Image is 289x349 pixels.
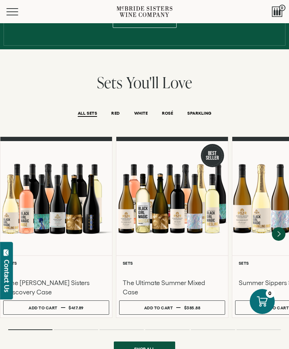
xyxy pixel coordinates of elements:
[279,5,285,11] span: 0
[144,303,173,313] div: Add to cart
[134,111,148,117] button: WHITE
[116,137,228,318] a: Best Seller The Ultimate Summer Mixed Case Sets The Ultimate Summer Mixed Case Add to cart $385.88
[187,111,211,117] button: SPARKLING
[3,260,10,292] div: Contact Us
[97,72,123,93] span: Sets
[162,72,192,93] span: Love
[272,227,285,241] button: Next
[123,261,222,265] h6: Sets
[126,72,159,93] span: You'll
[6,8,32,15] button: Mobile Menu Trigger
[119,300,225,315] button: Add to cart $385.88
[29,303,57,313] div: Add to cart
[3,300,109,315] button: Add to cart $417.89
[7,261,106,265] h6: Sets
[184,305,201,310] span: $385.88
[7,278,106,297] h3: The [PERSON_NAME] Sisters Discovery Case
[78,111,97,117] button: ALL SETS
[123,278,222,297] h3: The Ultimate Summer Mixed Case
[162,111,173,117] button: ROSÉ
[69,305,84,310] span: $417.89
[266,289,275,298] div: 0
[111,111,120,117] button: RED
